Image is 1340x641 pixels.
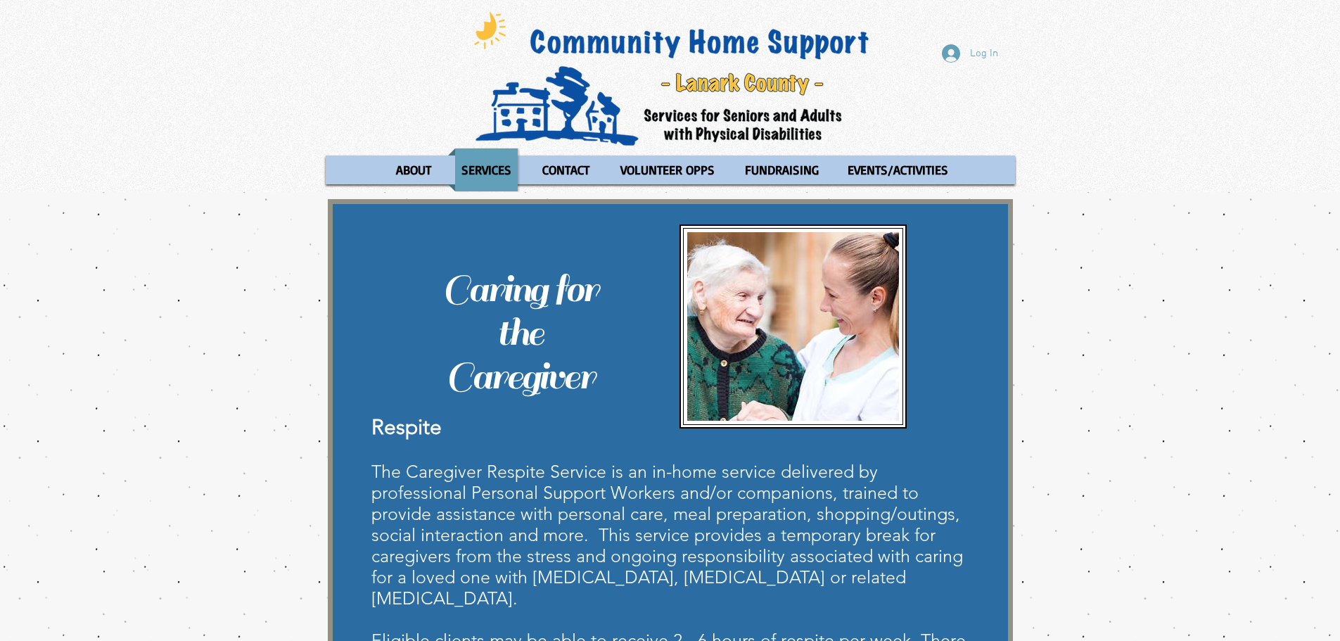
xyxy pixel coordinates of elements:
p: FUNDRAISING [739,148,825,191]
a: SERVICES [448,148,525,191]
button: Log In [932,40,1008,67]
a: CONTACT [528,148,604,191]
p: VOLUNTEER OPPS [614,148,721,191]
img: Respite1.JPG [687,232,899,421]
nav: Site [326,148,1015,191]
span: The Caregiver Respite Service is an in-home service delivered by professional Personal Support Wo... [371,461,963,609]
span: Respite [371,414,442,440]
a: FUNDRAISING [732,148,831,191]
p: EVENTS/ACTIVITIES [841,148,955,191]
span: Log In [965,46,1003,61]
p: CONTACT [536,148,596,191]
p: SERVICES [455,148,518,191]
span: Caring for the Caregiver [442,265,598,401]
a: VOLUNTEER OPPS [607,148,728,191]
a: ABOUT [382,148,445,191]
p: ABOUT [390,148,438,191]
a: EVENTS/ACTIVITIES [834,148,962,191]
